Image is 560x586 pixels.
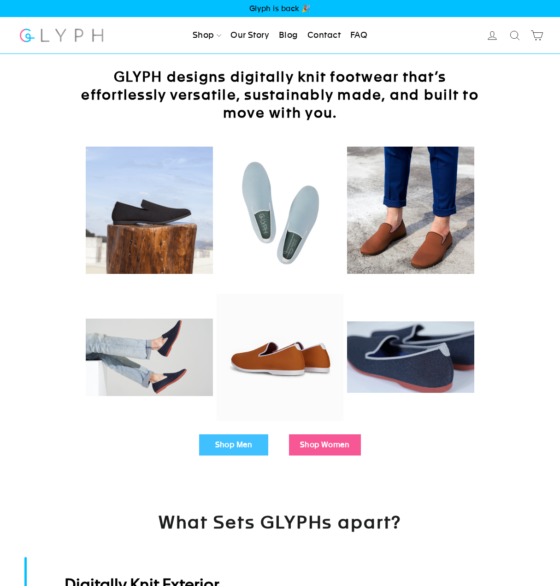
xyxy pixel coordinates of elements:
a: Shop Men [199,434,268,456]
h2: GLYPH designs digitally knit footwear that’s effortlessly versatile, sustainably made, and built ... [69,68,491,122]
a: Shop Women [289,434,361,456]
a: Blog [275,25,302,46]
a: Our Story [227,25,273,46]
a: Shop [189,25,225,46]
h2: What Sets GLYPHs apart? [69,511,491,556]
a: Contact [304,25,344,46]
ul: Primary [189,25,371,46]
img: Glyph [18,23,105,47]
a: FAQ [347,25,371,46]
